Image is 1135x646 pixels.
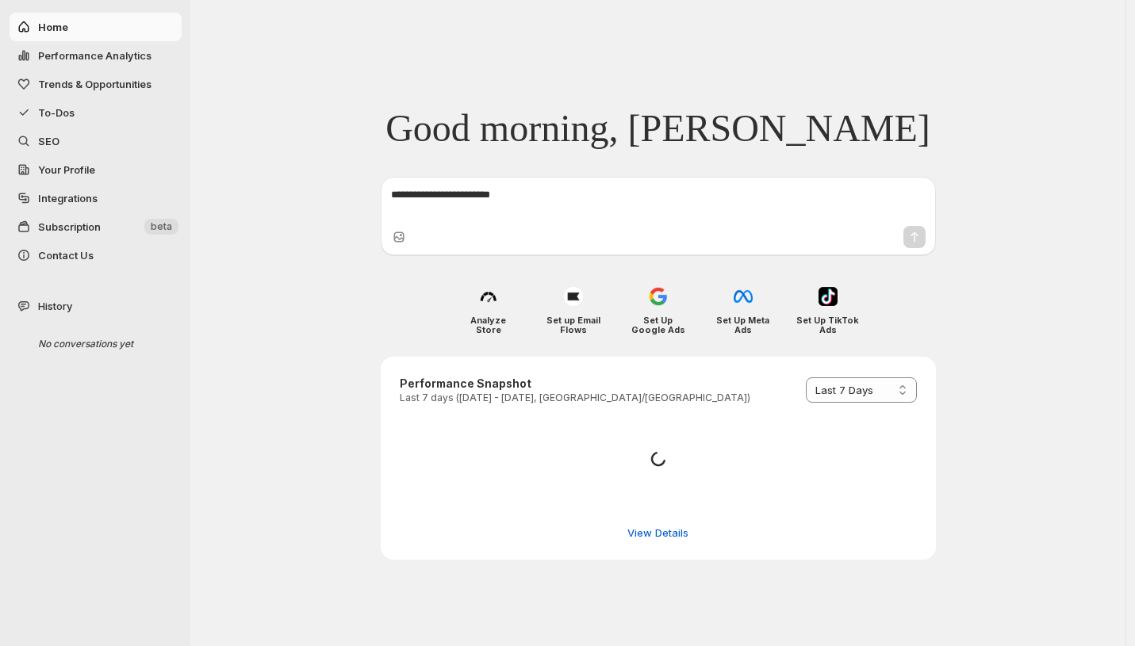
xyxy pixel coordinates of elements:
img: Set Up Meta Ads icon [734,287,753,306]
span: Subscription [38,220,101,233]
div: No conversations yet [25,330,176,358]
span: beta [151,220,172,233]
h4: Set Up Meta Ads [711,315,774,334]
span: Trends & Opportunities [38,78,151,90]
span: SEO [38,135,59,147]
img: Set up Email Flows icon [564,287,583,306]
h3: Performance Snapshot [400,376,750,392]
button: To-Dos [10,98,182,127]
img: Set Up Google Ads icon [649,287,668,306]
span: To-Dos [38,106,75,119]
button: Performance Analytics [10,41,182,70]
img: Set Up TikTok Ads icon [819,287,838,306]
h4: Set Up TikTok Ads [796,315,859,334]
a: Integrations [10,184,182,212]
button: Trends & Opportunities [10,70,182,98]
h4: Set Up Google Ads [627,315,689,334]
h4: Analyze Store [457,315,520,334]
button: Subscription [10,212,182,241]
span: Home [38,21,68,33]
a: Your Profile [10,155,182,184]
span: Performance Analytics [38,49,151,62]
span: Integrations [38,192,98,205]
a: SEO [10,127,182,155]
span: View Details [627,525,688,541]
img: Analyze Store icon [479,287,498,306]
span: History [38,298,72,314]
button: Home [10,13,182,41]
h4: Set up Email Flows [542,315,604,334]
p: Last 7 days ([DATE] - [DATE], [GEOGRAPHIC_DATA]/[GEOGRAPHIC_DATA]) [400,392,750,404]
button: Upload image [391,229,407,245]
span: Good morning, [PERSON_NAME] [385,105,930,151]
span: Contact Us [38,249,94,262]
button: View detailed performance [618,520,698,545]
span: Your Profile [38,163,95,176]
button: Contact Us [10,241,182,269]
